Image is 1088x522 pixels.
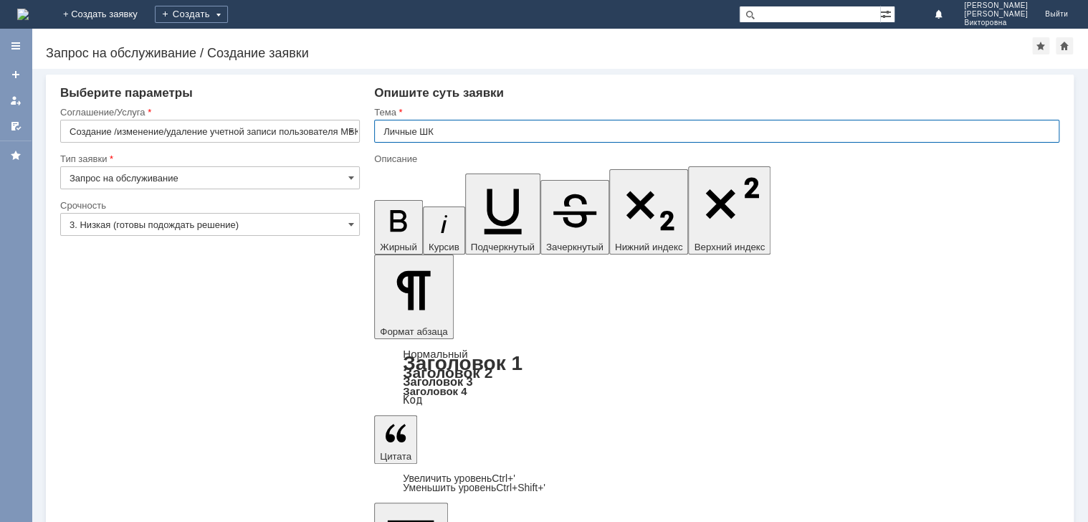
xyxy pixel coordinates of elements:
span: Расширенный поиск [880,6,894,20]
span: Подчеркнутый [471,242,535,252]
button: Жирный [374,200,423,255]
button: Верхний индекс [688,166,770,255]
div: Тип заявки [60,154,357,163]
a: Нормальный [403,348,467,360]
a: Заголовок 1 [403,352,522,374]
a: Заголовок 4 [403,385,467,397]
span: Ctrl+Shift+' [496,482,545,493]
a: Создать заявку [4,63,27,86]
div: Добавить в избранное [1032,37,1049,54]
button: Подчеркнутый [465,174,540,255]
a: Перейти на домашнюю страницу [17,9,29,20]
a: Заголовок 2 [403,364,492,381]
div: Соглашение/Услуга [60,108,357,117]
span: Ctrl+' [492,473,515,484]
a: Мои согласования [4,115,27,138]
span: Верхний индекс [694,242,765,252]
span: Курсив [429,242,459,252]
a: Код [403,394,422,407]
span: Опишите суть заявки [374,86,504,100]
div: Описание [374,154,1056,163]
img: logo [17,9,29,20]
span: Цитата [380,451,411,462]
div: Запрос на обслуживание / Создание заявки [46,46,1032,60]
span: Добрый день, прошу сделать доступ в 1С и на формирование личного [PERSON_NAME] [DATE] на [GEOGRAP... [6,6,209,52]
div: Цитата [374,474,1059,493]
button: Формат абзаца [374,255,453,339]
div: Срочность [60,201,357,210]
a: Increase [403,473,515,484]
div: Создать [155,6,228,23]
div: Сделать домашней страницей [1056,37,1073,54]
span: [PERSON_NAME] [964,10,1028,19]
span: [PERSON_NAME] [964,1,1028,10]
div: [PERSON_NAME] [DATE] на [GEOGRAPHIC_DATA] 6 [6,52,209,75]
a: Мои заявки [4,89,27,112]
span: Выберите параметры [60,86,193,100]
div: Тема [374,108,1056,117]
button: Цитата [374,415,417,464]
a: Decrease [403,482,545,493]
button: Курсив [423,207,465,255]
span: Нижний индекс [615,242,683,252]
div: Формат абзаца [374,349,1059,405]
button: Нижний индекс [609,169,689,255]
span: Зачеркнутый [546,242,603,252]
button: Зачеркнутый [540,180,609,255]
span: Жирный [380,242,417,252]
a: Заголовок 3 [403,375,472,388]
span: Викторовна [964,19,1028,27]
span: Формат абзаца [380,326,447,337]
